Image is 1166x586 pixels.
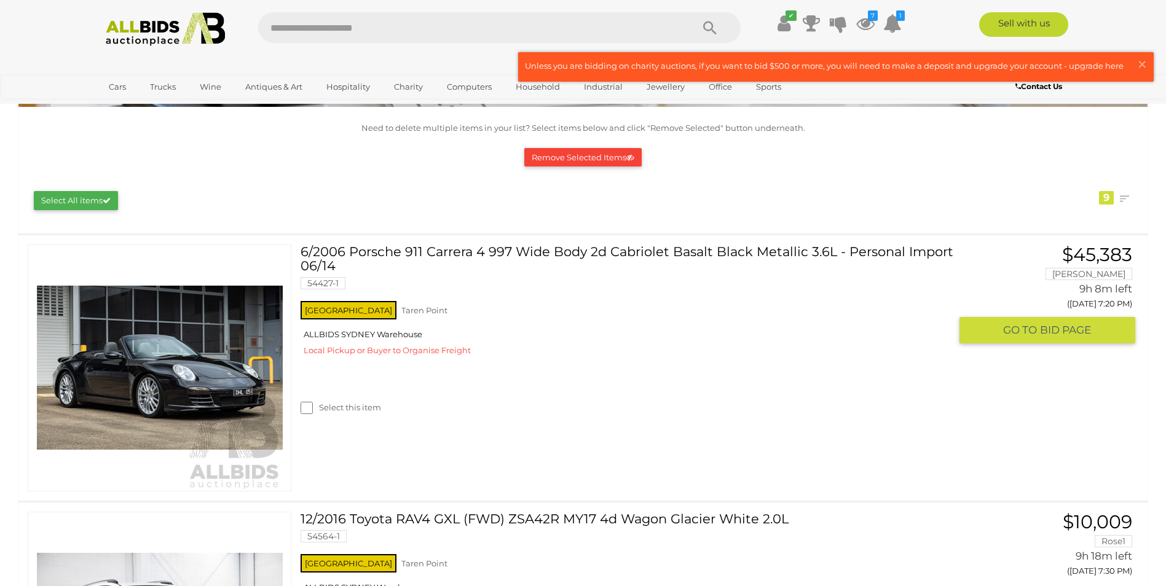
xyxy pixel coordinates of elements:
a: Household [508,77,568,97]
a: 12/2016 Toyota RAV4 GXL (FWD) ZSA42R MY17 4d Wagon Glacier White 2.0L 54564-1 [310,512,950,552]
button: Search [679,12,741,43]
img: 54427-1a_ex.jpg [37,245,283,491]
a: Office [701,77,740,97]
a: Industrial [576,77,631,97]
a: Antiques & Art [237,77,310,97]
b: Contact Us [1015,82,1062,91]
i: ✔ [786,10,797,21]
a: Computers [439,77,500,97]
a: 7 [856,12,875,34]
label: Select this item [301,402,381,413]
div: 9 [1099,191,1114,205]
span: $45,383 [1062,243,1132,266]
a: Cars [101,77,134,97]
span: BID PAGE [1040,323,1091,337]
a: Hospitality [318,77,378,97]
button: Remove Selected Items [524,148,642,167]
a: $45,383 [PERSON_NAME] 9h 8m left ([DATE] 7:20 PM) GO TOBID PAGE [969,244,1135,345]
span: × [1136,52,1148,76]
a: 6/2006 Porsche 911 Carrera 4 997 Wide Body 2d Cabriolet Basalt Black Metallic 3.6L - Personal Imp... [310,244,950,299]
i: 7 [868,10,878,21]
a: Sports [748,77,789,97]
div: Local Pickup or Buyer to Organise Freight [301,343,950,357]
a: Sell with us [979,12,1068,37]
a: Trucks [142,77,184,97]
span: GO TO [1003,323,1040,337]
a: Jewellery [639,77,693,97]
a: Wine [192,77,229,97]
a: Charity [386,77,431,97]
img: Allbids.com.au [99,12,232,46]
a: Contact Us [1015,80,1065,93]
a: ✔ [775,12,794,34]
p: Need to delete multiple items in your list? Select items below and click "Remove Selected" button... [25,121,1141,135]
i: 1 [896,10,905,21]
button: Select All items [34,191,118,210]
a: $10,009 Rose1 9h 18m left ([DATE] 7:30 PM) [969,512,1135,583]
a: [GEOGRAPHIC_DATA] [101,97,204,117]
a: 1 [883,12,902,34]
span: $10,009 [1063,510,1132,533]
button: GO TOBID PAGE [959,317,1135,343]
